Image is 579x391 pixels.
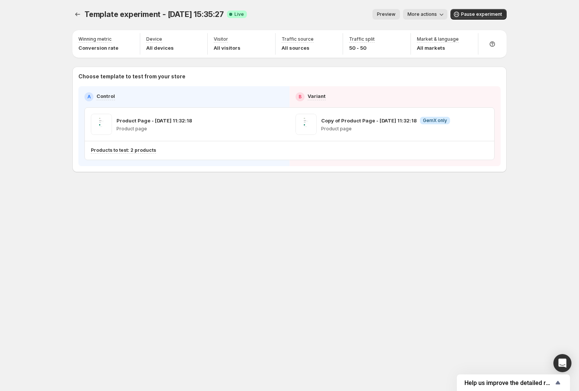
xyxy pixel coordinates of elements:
[423,118,447,124] span: GemX only
[450,9,507,20] button: Pause experiment
[403,9,447,20] button: More actions
[407,11,437,17] span: More actions
[349,44,375,52] p: 50 - 50
[282,44,314,52] p: All sources
[299,94,302,100] h2: B
[116,117,192,124] p: Product Page - [DATE] 11:32:18
[308,92,326,100] p: Variant
[234,11,244,17] span: Live
[78,36,112,42] p: Winning metric
[321,117,417,124] p: Copy of Product Page - [DATE] 11:32:18
[377,11,395,17] span: Preview
[91,114,112,135] img: Product Page - Aug 22, 11:32:18
[91,147,156,153] p: Products to test: 2 products
[116,126,192,132] p: Product page
[87,94,91,100] h2: A
[461,11,502,17] span: Pause experiment
[72,9,83,20] button: Experiments
[417,36,459,42] p: Market & language
[84,10,224,19] span: Template experiment - [DATE] 15:35:27
[146,36,162,42] p: Device
[214,36,228,42] p: Visitor
[146,44,174,52] p: All devices
[349,36,375,42] p: Traffic split
[372,9,400,20] button: Preview
[78,73,501,80] p: Choose template to test from your store
[282,36,314,42] p: Traffic source
[417,44,459,52] p: All markets
[96,92,115,100] p: Control
[464,379,553,386] span: Help us improve the detailed report for A/B campaigns
[78,44,118,52] p: Conversion rate
[553,354,571,372] div: Open Intercom Messenger
[214,44,240,52] p: All visitors
[464,378,562,387] button: Show survey - Help us improve the detailed report for A/B campaigns
[321,126,450,132] p: Product page
[296,114,317,135] img: Copy of Product Page - Aug 22, 11:32:18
